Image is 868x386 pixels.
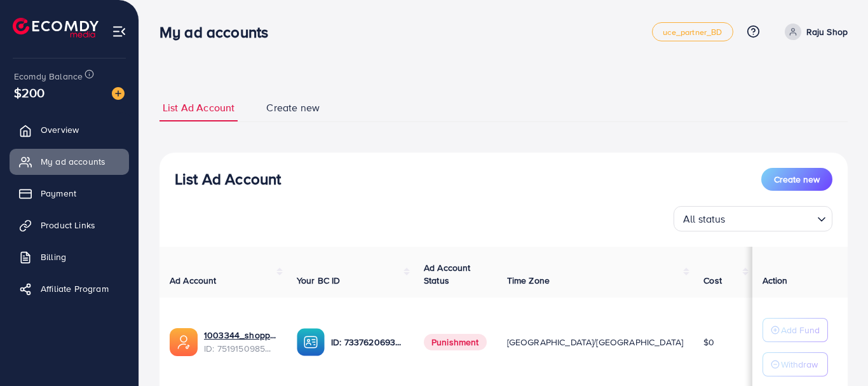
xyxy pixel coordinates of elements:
[703,274,722,287] span: Cost
[781,322,820,338] p: Add Fund
[41,123,79,136] span: Overview
[10,149,129,174] a: My ad accounts
[41,155,105,168] span: My ad accounts
[297,274,341,287] span: Your BC ID
[781,357,818,372] p: Withdraw
[112,24,126,39] img: menu
[507,274,550,287] span: Time Zone
[761,168,832,191] button: Create new
[10,117,129,142] a: Overview
[652,22,733,41] a: uce_partner_BD
[41,282,109,295] span: Affiliate Program
[763,318,828,342] button: Add Fund
[163,100,234,115] span: List Ad Account
[10,276,129,301] a: Affiliate Program
[703,336,714,348] span: $0
[663,28,722,36] span: uce_partner_BD
[204,342,276,355] span: ID: 7519150985080684551
[204,329,276,355] div: <span class='underline'>1003344_shoppio_1750688962312</span></br>7519150985080684551
[204,329,276,341] a: 1003344_shoppio_1750688962312
[10,181,129,206] a: Payment
[297,328,325,356] img: ic-ba-acc.ded83a64.svg
[780,24,848,40] a: Raju Shop
[507,336,684,348] span: [GEOGRAPHIC_DATA]/[GEOGRAPHIC_DATA]
[41,187,76,200] span: Payment
[681,210,728,228] span: All status
[41,251,66,263] span: Billing
[13,18,98,38] img: logo
[170,328,198,356] img: ic-ads-acc.e4c84228.svg
[112,87,125,100] img: image
[763,352,828,376] button: Withdraw
[10,212,129,238] a: Product Links
[41,219,95,231] span: Product Links
[331,334,403,350] p: ID: 7337620693741338625
[14,70,83,83] span: Ecomdy Balance
[763,274,788,287] span: Action
[729,207,812,228] input: Search for option
[14,83,45,102] span: $200
[10,244,129,270] a: Billing
[424,261,471,287] span: Ad Account Status
[175,170,281,188] h3: List Ad Account
[806,24,848,39] p: Raju Shop
[674,206,832,231] div: Search for option
[159,23,278,41] h3: My ad accounts
[424,334,487,350] span: Punishment
[170,274,217,287] span: Ad Account
[774,173,820,186] span: Create new
[266,100,320,115] span: Create new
